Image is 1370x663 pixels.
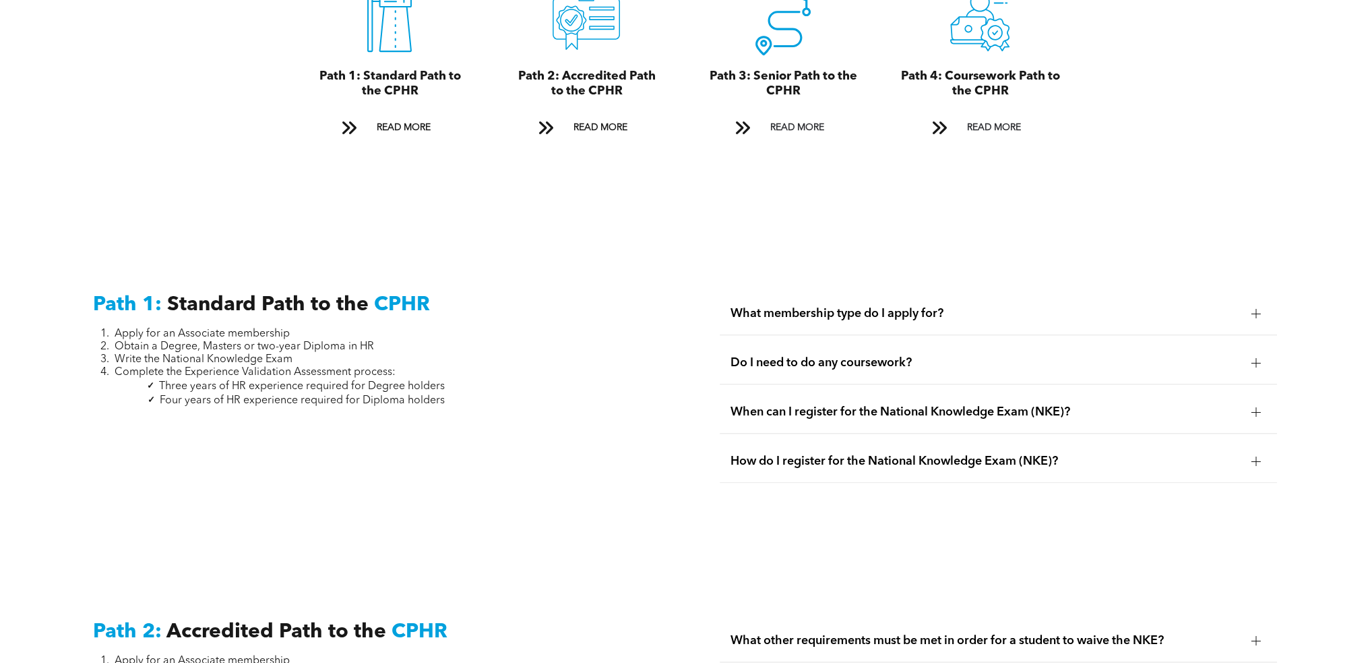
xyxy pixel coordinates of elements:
[374,295,430,315] span: CPHR
[166,622,386,642] span: Accredited Path to the
[730,355,1241,370] span: Do I need to do any coursework?
[568,115,631,140] span: READ MORE
[332,115,447,140] a: READ MORE
[160,395,445,406] span: Four years of HR experience required for Diploma holders
[167,295,369,315] span: Standard Path to the
[392,622,447,642] span: CPHR
[730,454,1241,469] span: How do I register for the National Knowledge Exam (NKE)?
[900,70,1059,97] span: Path 4: Coursework Path to the CPHR
[962,115,1025,140] span: READ MORE
[528,115,644,140] a: READ MORE
[115,367,396,378] span: Complete the Experience Validation Assessment process:
[159,381,445,392] span: Three years of HR experience required for Degree holders
[115,341,374,352] span: Obtain a Degree, Masters or two-year Diploma in HR
[319,70,460,97] span: Path 1: Standard Path to the CPHR
[518,70,655,97] span: Path 2: Accredited Path to the CPHR
[93,295,162,315] span: Path 1:
[115,354,292,365] span: Write the National Knowledge Exam
[765,115,828,140] span: READ MORE
[115,328,290,339] span: Apply for an Associate membership
[93,622,162,642] span: Path 2:
[710,70,857,97] span: Path 3: Senior Path to the CPHR
[922,115,1038,140] a: READ MORE
[730,633,1241,648] span: What other requirements must be met in order for a student to waive the NKE?
[730,405,1241,420] span: When can I register for the National Knowledge Exam (NKE)?
[730,306,1241,321] span: What membership type do I apply for?
[725,115,841,140] a: READ MORE
[371,115,435,140] span: READ MORE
